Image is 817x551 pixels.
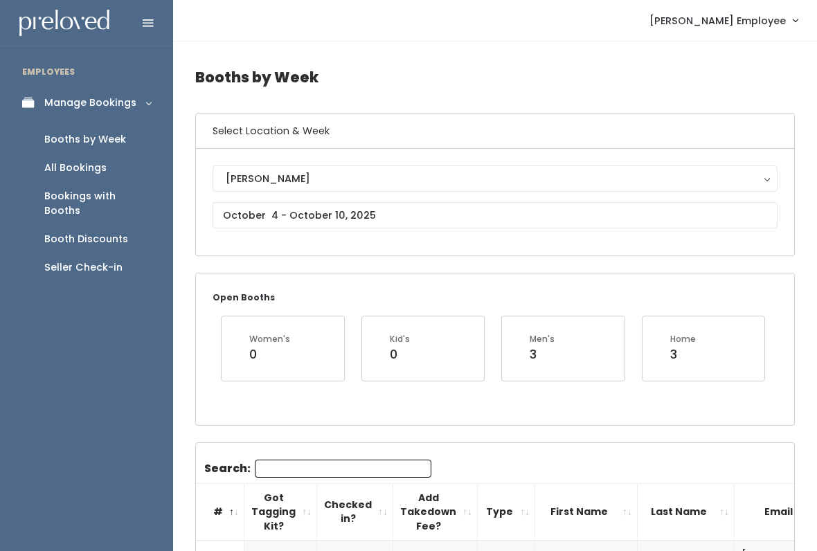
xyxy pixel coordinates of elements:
[244,483,317,541] th: Got Tagging Kit?: activate to sort column ascending
[226,171,764,186] div: [PERSON_NAME]
[44,189,151,218] div: Bookings with Booths
[19,10,109,37] img: preloved logo
[317,483,393,541] th: Checked in?: activate to sort column ascending
[670,345,696,363] div: 3
[204,460,431,478] label: Search:
[636,6,811,35] a: [PERSON_NAME] Employee
[44,260,123,275] div: Seller Check-in
[255,460,431,478] input: Search:
[649,13,786,28] span: [PERSON_NAME] Employee
[213,165,778,192] button: [PERSON_NAME]
[213,291,275,303] small: Open Booths
[478,483,535,541] th: Type: activate to sort column ascending
[638,483,735,541] th: Last Name: activate to sort column ascending
[44,161,107,175] div: All Bookings
[44,96,136,110] div: Manage Bookings
[195,58,795,96] h4: Booths by Week
[535,483,638,541] th: First Name: activate to sort column ascending
[249,345,290,363] div: 0
[670,333,696,345] div: Home
[393,483,478,541] th: Add Takedown Fee?: activate to sort column ascending
[390,333,410,345] div: Kid's
[196,114,794,149] h6: Select Location & Week
[213,202,778,228] input: October 4 - October 10, 2025
[44,132,126,147] div: Booths by Week
[196,483,244,541] th: #: activate to sort column descending
[530,333,555,345] div: Men's
[530,345,555,363] div: 3
[44,232,128,246] div: Booth Discounts
[390,345,410,363] div: 0
[249,333,290,345] div: Women's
